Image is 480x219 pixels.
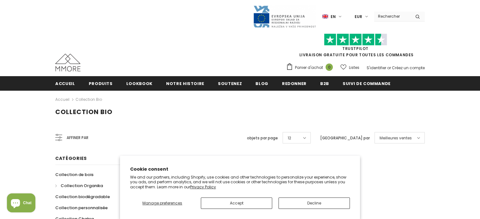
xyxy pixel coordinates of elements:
span: Blog [255,81,268,87]
a: Suivi de commande [343,76,391,90]
a: Accueil [55,76,75,90]
label: objets par page [247,135,278,141]
span: Catégories [55,155,87,161]
span: 12 [288,135,291,141]
img: Faites confiance aux étoiles pilotes [324,33,387,46]
a: Listes [340,62,359,73]
span: Affiner par [67,134,88,141]
h2: Cookie consent [130,166,350,173]
a: Blog [255,76,268,90]
span: Redonner [282,81,307,87]
a: S'identifier [367,65,386,70]
a: Redonner [282,76,307,90]
span: Collection Bio [55,107,112,116]
span: Panier d'achat [295,64,323,71]
span: Accueil [55,81,75,87]
button: Manage preferences [130,198,195,209]
label: [GEOGRAPHIC_DATA] par [320,135,370,141]
inbox-online-store-chat: Shopify online store chat [5,193,37,214]
a: Collection Bio [75,97,102,102]
img: i-lang-1.png [322,14,328,19]
img: Cas MMORE [55,54,81,71]
span: Collection biodégradable [55,194,110,200]
a: Collection Organika [55,180,103,191]
a: Collection de bois [55,169,93,180]
a: TrustPilot [342,46,369,51]
span: 0 [326,64,333,71]
a: Lookbook [126,76,153,90]
a: Collection personnalisée [55,202,108,213]
img: Javni Razpis [253,5,316,28]
span: B2B [320,81,329,87]
span: en [331,14,336,20]
span: Collection Organika [61,183,103,189]
span: LIVRAISON GRATUITE POUR TOUTES LES COMMANDES [286,36,425,58]
a: soutenez [218,76,242,90]
span: Manage preferences [142,200,182,206]
a: Accueil [55,96,69,103]
span: Collection de bois [55,172,93,178]
a: Produits [89,76,113,90]
span: EUR [355,14,362,20]
span: Collection personnalisée [55,205,108,211]
a: Notre histoire [166,76,204,90]
p: We and our partners, including Shopify, use cookies and other technologies to personalize your ex... [130,175,350,190]
a: B2B [320,76,329,90]
a: Javni Razpis [253,14,316,19]
button: Accept [201,198,272,209]
button: Decline [279,198,350,209]
span: soutenez [218,81,242,87]
span: Listes [349,64,359,71]
input: Search Site [374,12,411,21]
a: Collection biodégradable [55,191,110,202]
a: Créez un compte [392,65,425,70]
span: Produits [89,81,113,87]
a: Panier d'achat 0 [286,63,336,72]
span: Meilleures ventes [380,135,412,141]
a: Privacy Policy [190,184,216,190]
span: or [387,65,391,70]
span: Lookbook [126,81,153,87]
span: Notre histoire [166,81,204,87]
span: Suivi de commande [343,81,391,87]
